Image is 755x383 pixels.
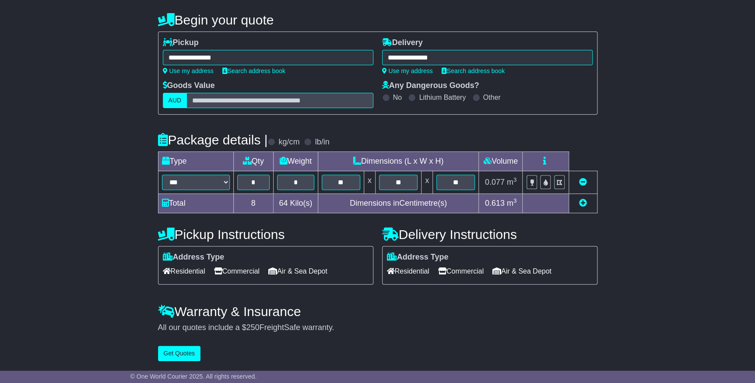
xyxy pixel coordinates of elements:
[233,152,273,171] td: Qty
[163,253,225,262] label: Address Type
[158,152,233,171] td: Type
[268,264,327,278] span: Air & Sea Depot
[364,171,375,194] td: x
[421,171,433,194] td: x
[278,137,299,147] label: kg/cm
[163,264,205,278] span: Residential
[158,227,373,242] h4: Pickup Instructions
[158,323,597,333] div: All our quotes include a $ FreightSafe warranty.
[485,178,505,186] span: 0.077
[492,264,551,278] span: Air & Sea Depot
[163,81,215,91] label: Goods Value
[485,199,505,207] span: 0.613
[387,264,429,278] span: Residential
[158,133,268,147] h4: Package details |
[419,93,466,102] label: Lithium Battery
[483,93,501,102] label: Other
[163,67,214,74] a: Use my address
[233,194,273,213] td: 8
[479,152,523,171] td: Volume
[130,373,257,380] span: © One World Courier 2025. All rights reserved.
[382,38,423,48] label: Delivery
[279,199,288,207] span: 64
[507,178,517,186] span: m
[387,253,449,262] label: Address Type
[315,137,329,147] label: lb/in
[382,81,479,91] label: Any Dangerous Goods?
[393,93,402,102] label: No
[507,199,517,207] span: m
[163,38,199,48] label: Pickup
[163,93,187,108] label: AUD
[442,67,505,74] a: Search address book
[382,227,597,242] h4: Delivery Instructions
[438,264,484,278] span: Commercial
[513,176,517,183] sup: 3
[158,194,233,213] td: Total
[158,346,201,361] button: Get Quotes
[382,67,433,74] a: Use my address
[273,152,318,171] td: Weight
[214,264,260,278] span: Commercial
[158,304,597,319] h4: Warranty & Insurance
[273,194,318,213] td: Kilo(s)
[158,13,597,27] h4: Begin your quote
[222,67,285,74] a: Search address book
[579,199,587,207] a: Add new item
[318,194,479,213] td: Dimensions in Centimetre(s)
[513,197,517,204] sup: 3
[318,152,479,171] td: Dimensions (L x W x H)
[579,178,587,186] a: Remove this item
[246,323,260,332] span: 250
